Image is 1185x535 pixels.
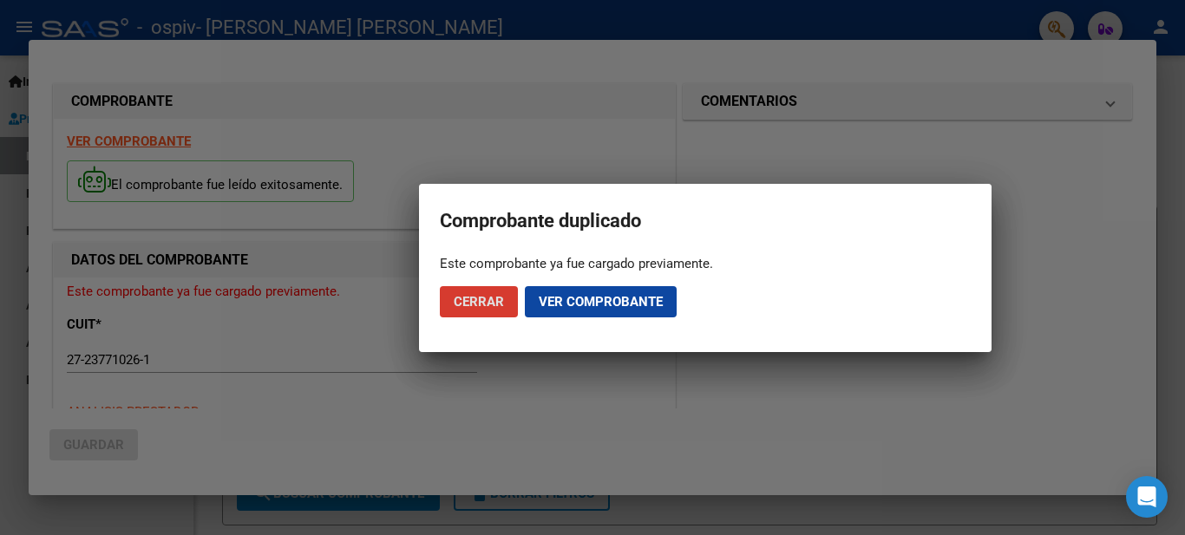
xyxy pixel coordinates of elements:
button: Ver comprobante [525,286,677,317]
span: Ver comprobante [539,294,663,310]
div: Open Intercom Messenger [1126,476,1168,518]
span: Cerrar [454,294,504,310]
h2: Comprobante duplicado [440,205,971,238]
div: Este comprobante ya fue cargado previamente. [440,255,971,272]
button: Cerrar [440,286,518,317]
